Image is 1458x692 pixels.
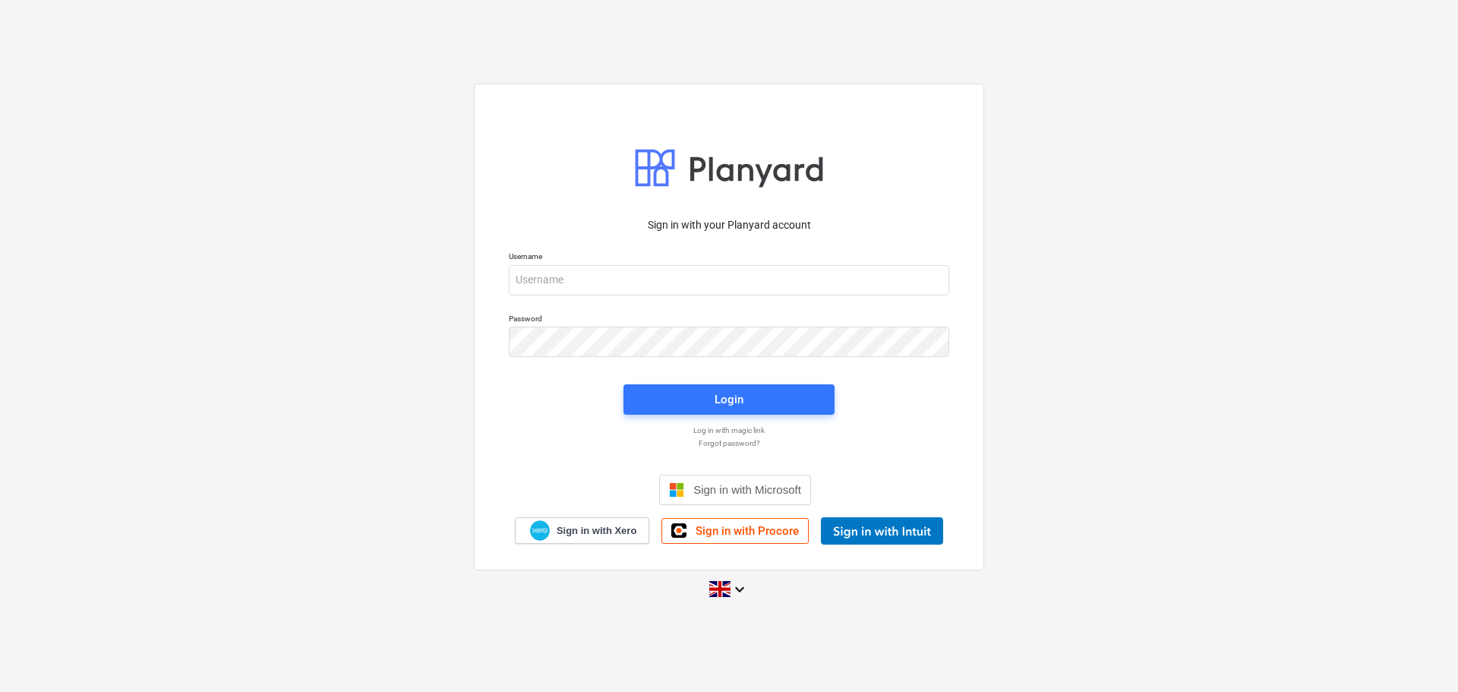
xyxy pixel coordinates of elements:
a: Forgot password? [501,438,957,448]
img: Microsoft logo [669,482,684,498]
p: Username [509,251,949,264]
img: Xero logo [530,520,550,541]
a: Sign in with Xero [515,517,650,544]
button: Login [623,384,835,415]
span: Sign in with Procore [696,524,799,538]
i: keyboard_arrow_down [731,580,749,599]
span: Sign in with Microsoft [693,483,801,496]
p: Sign in with your Planyard account [509,217,949,233]
a: Sign in with Procore [661,518,809,544]
p: Password [509,314,949,327]
input: Username [509,265,949,295]
div: Login [715,390,743,409]
a: Log in with magic link [501,425,957,435]
span: Sign in with Xero [557,524,636,538]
